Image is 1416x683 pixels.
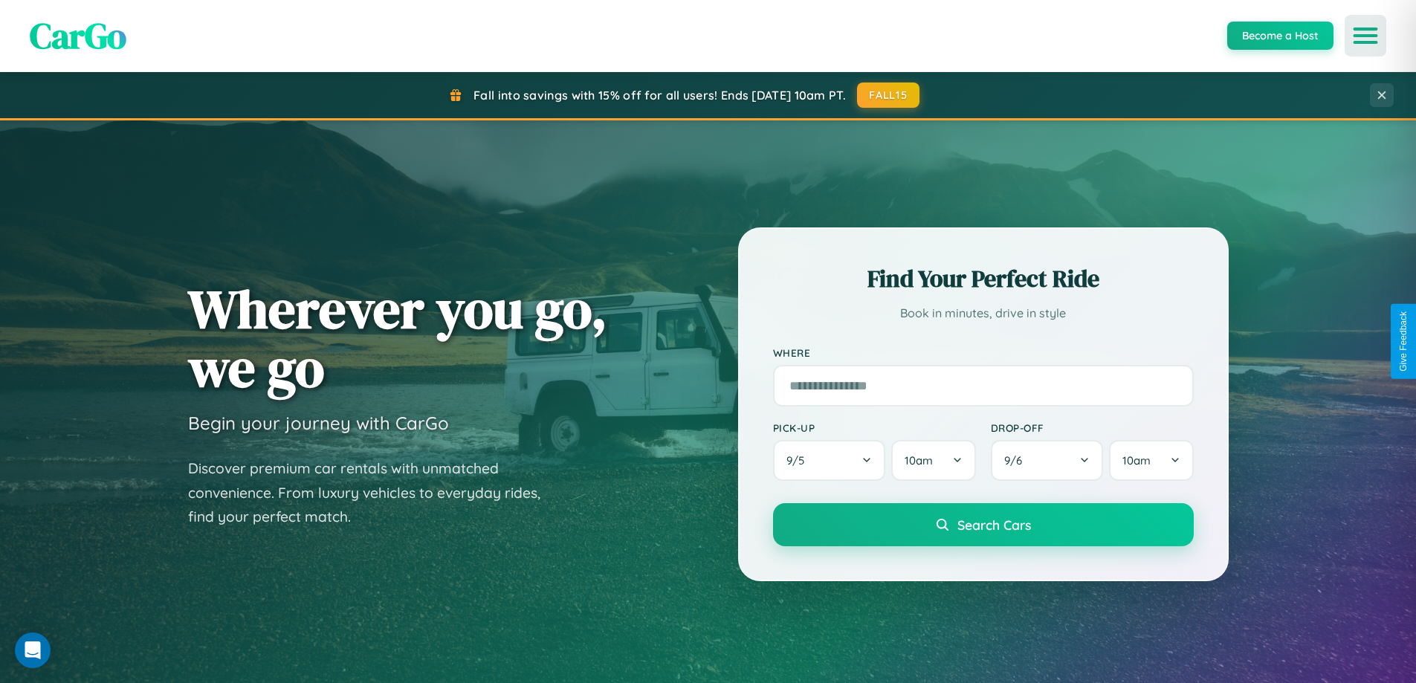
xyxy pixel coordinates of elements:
h3: Begin your journey with CarGo [188,412,449,434]
span: 9 / 6 [1004,453,1029,467]
button: 10am [891,440,975,481]
span: 10am [1122,453,1151,467]
label: Pick-up [773,421,976,434]
span: Search Cars [957,517,1031,533]
button: Search Cars [773,503,1194,546]
div: Open Intercom Messenger [15,632,51,668]
button: FALL15 [857,82,919,108]
button: 10am [1109,440,1193,481]
label: Drop-off [991,421,1194,434]
h1: Wherever you go, we go [188,279,607,397]
button: 9/6 [991,440,1104,481]
p: Book in minutes, drive in style [773,302,1194,324]
button: Open menu [1345,15,1386,56]
span: CarGo [30,11,126,60]
span: 10am [905,453,933,467]
label: Where [773,346,1194,359]
span: Fall into savings with 15% off for all users! Ends [DATE] 10am PT. [473,88,846,103]
span: 9 / 5 [786,453,812,467]
p: Discover premium car rentals with unmatched convenience. From luxury vehicles to everyday rides, ... [188,456,560,529]
button: Become a Host [1227,22,1333,50]
h2: Find Your Perfect Ride [773,262,1194,295]
div: Give Feedback [1398,311,1409,372]
button: 9/5 [773,440,886,481]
